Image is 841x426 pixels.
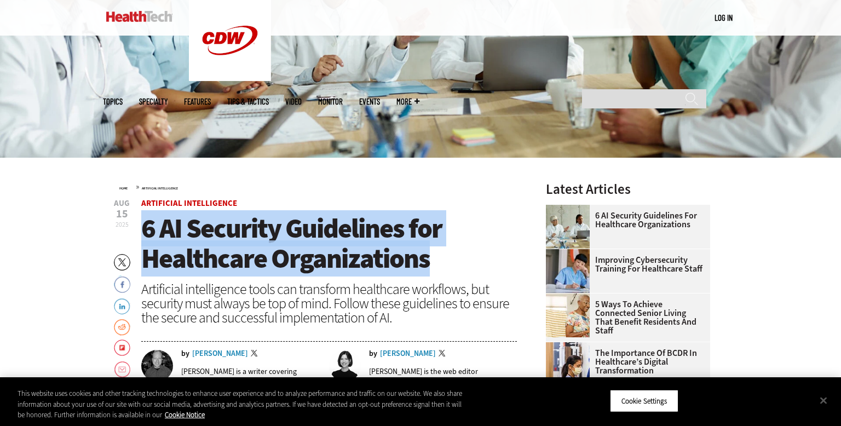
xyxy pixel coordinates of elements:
[546,300,704,335] a: 5 Ways to Achieve Connected Senior Living That Benefit Residents and Staff
[285,97,302,106] a: Video
[141,210,442,277] span: 6 AI Security Guidelines for Healthcare Organizations
[106,11,172,22] img: Home
[546,205,595,214] a: Doctors meeting in the office
[610,389,678,412] button: Cookie Settings
[546,205,590,249] img: Doctors meeting in the office
[141,282,517,325] div: Artificial intelligence tools can transform healthcare workflows, but security must always be top...
[546,211,704,229] a: 6 AI Security Guidelines for Healthcare Organizations
[141,198,237,209] a: Artificial Intelligence
[139,97,168,106] span: Specialty
[103,97,123,106] span: Topics
[811,388,836,412] button: Close
[181,366,321,398] p: [PERSON_NAME] is a writer covering enterprise IT, innovation and the intersection of technology a...
[396,97,419,106] span: More
[546,249,590,293] img: nurse studying on computer
[227,97,269,106] a: Tips & Tactics
[546,293,590,337] img: Networking Solutions for Senior Living
[380,350,436,358] a: [PERSON_NAME]
[439,350,448,359] a: Twitter
[546,256,704,273] a: Improving Cybersecurity Training for Healthcare Staff
[119,186,128,191] a: Home
[546,182,710,196] h3: Latest Articles
[546,342,590,386] img: Doctors reviewing tablet
[369,366,517,398] p: [PERSON_NAME] is the web editor for . She is a multimedia journalist with experience in B2B publi...
[142,186,178,191] a: Artificial Intelligence
[318,97,343,106] a: MonITor
[165,410,205,419] a: More information about your privacy
[189,72,271,84] a: CDW
[359,97,380,106] a: Events
[119,182,517,191] div: »
[251,350,261,359] a: Twitter
[184,97,211,106] a: Features
[18,388,463,421] div: This website uses cookies and other tracking technologies to enhance user experience and to analy...
[114,199,130,208] span: Aug
[546,293,595,302] a: Networking Solutions for Senior Living
[329,350,361,382] img: Jordan Scott
[378,377,416,387] em: HealthTech
[546,249,595,258] a: nurse studying on computer
[715,12,733,24] div: User menu
[192,350,248,358] a: [PERSON_NAME]
[116,220,129,229] span: 2025
[114,209,130,220] span: 15
[141,350,173,382] img: Brian Horowitz
[369,350,377,358] span: by
[181,350,189,358] span: by
[546,349,704,375] a: The Importance of BCDR in Healthcare’s Digital Transformation
[546,342,595,351] a: Doctors reviewing tablet
[715,13,733,22] a: Log in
